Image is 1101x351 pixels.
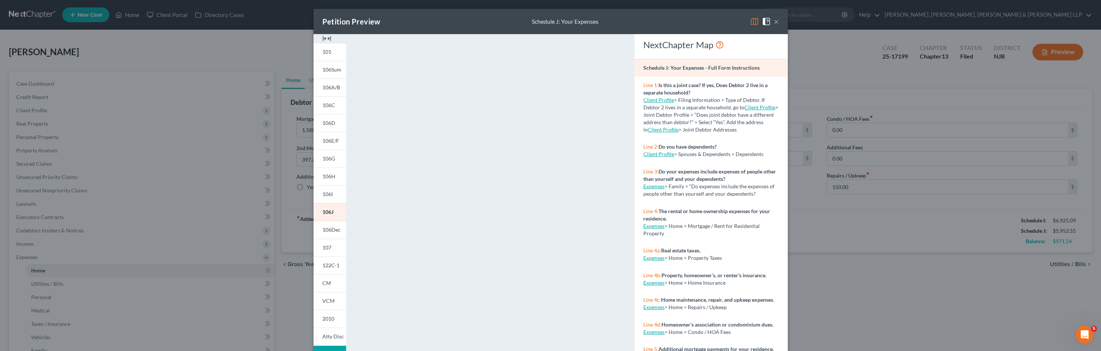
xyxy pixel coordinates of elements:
[643,39,779,51] div: NextChapter Map
[643,97,674,103] a: Client Profile
[643,297,661,303] span: Line 4c:
[314,79,346,96] a: 106A/B
[314,43,346,61] a: 101
[643,329,664,335] a: Expenses
[664,329,731,335] span: > Home > Condo / HOA Fees
[314,150,346,168] a: 106G
[643,97,765,110] span: > Filing Information > Type of Debtor. If Debtor 2 lives in a separate household, go to
[322,49,331,55] span: 101
[322,120,335,126] span: 106D
[643,168,776,182] strong: Do your expenses include expenses of people other than yourself and your dependents?
[322,102,335,108] span: 106C
[643,223,760,236] span: > Home > Mortgage / Rent for Residential Property
[314,221,346,239] a: 106Dec
[643,321,661,328] span: Line 4d:
[322,226,341,233] span: 106Dec
[322,66,341,73] span: 106Sum
[643,223,664,229] a: Expenses
[661,247,700,254] strong: Real estate taxes.
[674,151,763,157] span: > Spouses & Dependents > Dependents
[314,274,346,292] a: CM
[643,208,770,222] strong: The rental or home ownership expenses for your residence.
[322,244,331,251] span: 107
[314,292,346,310] a: VCM
[750,17,759,26] img: map-eea8200ae884c6f1103ae1953ef3d486a96c86aabb227e865a55264e3737af1f.svg
[643,183,664,189] a: Expenses
[314,203,346,221] a: 106J
[643,151,674,157] a: Client Profile
[664,255,722,261] span: > Home > Property Taxes
[744,104,775,110] a: Client Profile
[643,247,661,254] span: Line 4a:
[643,279,664,286] a: Expenses
[314,132,346,150] a: 106E/F
[314,185,346,203] a: 106I
[322,191,333,197] span: 106I
[314,328,346,346] a: Atty Disc
[774,17,779,26] button: ×
[1091,326,1097,332] span: 5
[643,255,664,261] a: Expenses
[322,155,335,162] span: 106G
[314,114,346,132] a: 106D
[322,315,334,322] span: 2010
[648,126,737,133] span: > Joint Debtor Addresses
[661,321,773,328] strong: Homeowner’s association or condominium dues.
[643,168,659,175] span: Line 3:
[643,183,775,197] span: > Family > “Do expenses include the expenses of people other than yourself and your dependents?
[322,34,331,43] img: expand-e0f6d898513216a626fdd78e52531dac95497ffd26381d4c15ee2fc46db09dca.svg
[661,297,774,303] strong: Home maintenance, repair, and upkeep expenses.
[322,298,335,304] span: VCM
[643,104,778,133] span: > Joint Debtor Profile > “Does joint debtor have a different address than debtor?” > Select “Yes”...
[322,16,381,27] div: Petition Preview
[322,173,335,179] span: 106H
[643,304,664,310] a: Expenses
[532,17,598,26] div: Schedule J: Your Expenses
[314,256,346,274] a: 122C-1
[322,333,344,340] span: Atty Disc
[322,138,339,144] span: 106E/F
[661,272,766,278] strong: Property, homeowner’s, or renter’s insurance.
[659,143,717,150] strong: Do you have dependents?
[314,310,346,328] a: 2010
[648,126,679,133] a: Client Profile
[322,84,340,90] span: 106A/B
[322,280,331,286] span: CM
[314,168,346,185] a: 106H
[322,209,334,215] span: 106J
[322,262,339,268] span: 122C-1
[643,64,760,71] strong: Schedule J: Your Expenses - Full Form Instructions
[643,143,659,150] span: Line 2:
[643,82,659,88] span: Line 1:
[664,279,726,286] span: > Home > Home Insurance
[664,304,727,310] span: > Home > Repairs / Upkeep
[314,61,346,79] a: 106Sum
[314,96,346,114] a: 106C
[643,208,659,214] span: Line 4:
[643,82,767,96] strong: Is this a joint case? If yes, Does Debtor 2 live in a separate household?
[314,239,346,256] a: 107
[643,272,661,278] span: Line 4b:
[1076,326,1094,344] iframe: Intercom live chat
[762,17,771,26] img: help-close-5ba153eb36485ed6c1ea00a893f15db1cb9b99d6cae46e1a8edb6c62d00a1a76.svg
